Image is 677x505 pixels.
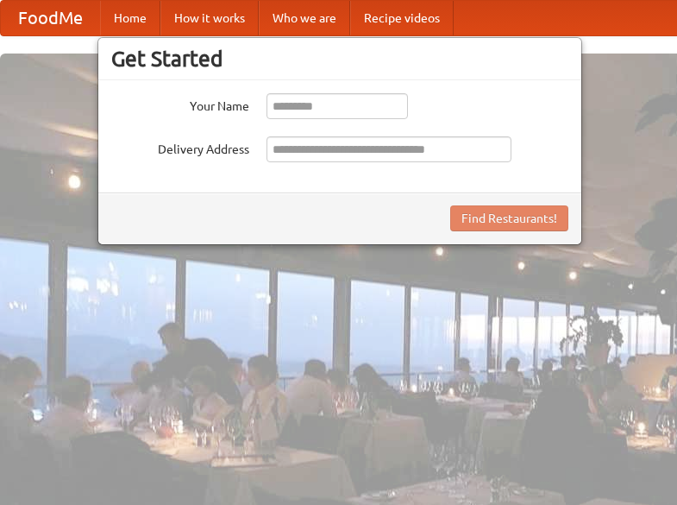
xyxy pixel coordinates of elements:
[350,1,454,35] a: Recipe videos
[259,1,350,35] a: Who we are
[111,136,249,158] label: Delivery Address
[450,205,568,231] button: Find Restaurants!
[100,1,160,35] a: Home
[111,93,249,115] label: Your Name
[1,1,100,35] a: FoodMe
[160,1,259,35] a: How it works
[111,46,568,72] h3: Get Started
